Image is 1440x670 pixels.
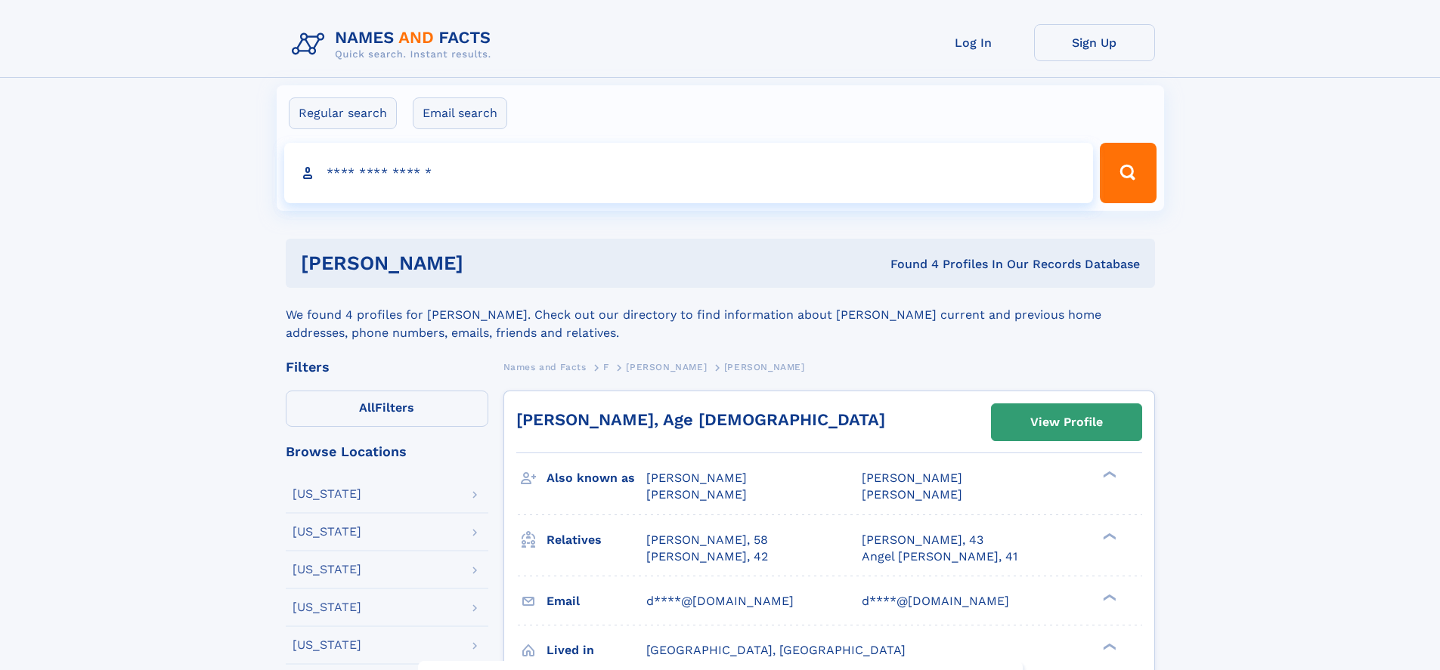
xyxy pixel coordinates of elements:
[862,487,962,502] span: [PERSON_NAME]
[724,362,805,372] span: [PERSON_NAME]
[646,487,747,502] span: [PERSON_NAME]
[286,360,488,374] div: Filters
[547,638,646,663] h3: Lived in
[293,526,361,538] div: [US_STATE]
[913,24,1034,61] a: Log In
[862,471,962,485] span: [PERSON_NAME]
[1099,470,1117,480] div: ❯
[1099,641,1117,651] div: ❯
[293,639,361,651] div: [US_STATE]
[646,532,768,548] a: [PERSON_NAME], 58
[293,488,361,500] div: [US_STATE]
[992,404,1141,440] a: View Profile
[284,143,1094,203] input: search input
[359,400,375,415] span: All
[286,391,488,427] label: Filters
[626,357,707,376] a: [PERSON_NAME]
[603,357,609,376] a: F
[301,254,677,273] h1: [PERSON_NAME]
[547,527,646,553] h3: Relatives
[516,410,885,429] a: [PERSON_NAME], Age [DEMOGRAPHIC_DATA]
[293,563,361,576] div: [US_STATE]
[1099,531,1117,541] div: ❯
[293,601,361,613] div: [US_STATE]
[286,24,503,65] img: Logo Names and Facts
[286,288,1155,342] div: We found 4 profiles for [PERSON_NAME]. Check out our directory to find information about [PERSON_...
[1034,24,1155,61] a: Sign Up
[626,362,707,372] span: [PERSON_NAME]
[503,357,587,376] a: Names and Facts
[1100,143,1156,203] button: Search Button
[862,532,983,548] a: [PERSON_NAME], 43
[1099,592,1117,602] div: ❯
[289,97,397,129] label: Regular search
[547,465,646,491] h3: Also known as
[677,256,1140,273] div: Found 4 Profiles In Our Records Database
[862,548,1017,565] a: Angel [PERSON_NAME], 41
[286,445,488,459] div: Browse Locations
[603,362,609,372] span: F
[547,588,646,614] h3: Email
[413,97,507,129] label: Email search
[646,643,906,657] span: [GEOGRAPHIC_DATA], [GEOGRAPHIC_DATA]
[646,471,747,485] span: [PERSON_NAME]
[1030,405,1103,440] div: View Profile
[646,548,768,565] a: [PERSON_NAME], 42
